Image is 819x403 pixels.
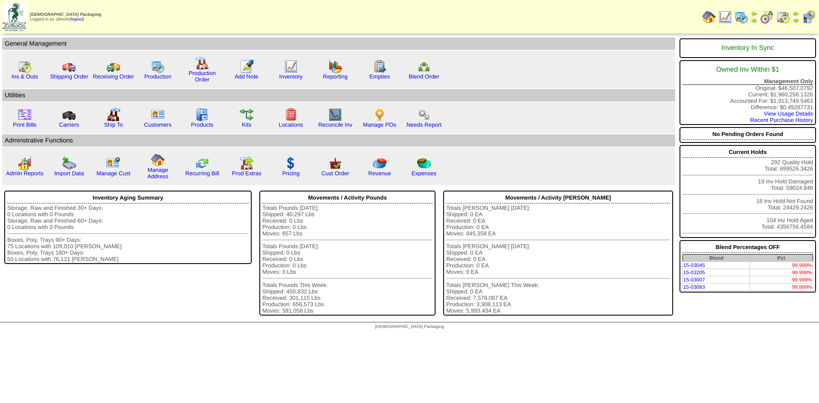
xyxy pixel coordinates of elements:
[62,60,76,73] img: truck.gif
[373,157,386,170] img: pie_chart.png
[96,170,130,177] a: Manage Cust
[107,108,120,122] img: factory2.gif
[683,284,705,290] a: 15-03083
[368,170,391,177] a: Revenue
[104,122,123,128] a: Ship To
[702,10,716,24] img: home.gif
[793,17,799,24] img: arrowright.gif
[284,108,298,122] img: locations.gif
[417,157,431,170] img: pie_chart2.png
[793,10,799,17] img: arrowleft.gif
[682,242,813,253] div: Blend Percentages OFF
[373,60,386,73] img: workorder.gif
[735,10,748,24] img: calendarprod.gif
[30,12,101,22] span: Logged in as Jdexter
[279,122,303,128] a: Locations
[369,73,390,80] a: Empties
[409,73,439,80] a: Blend Order
[683,262,705,268] a: 15-03045
[682,40,813,56] div: Inventory In Sync
[151,60,165,73] img: calendarprod.gif
[148,167,168,180] a: Manage Address
[62,108,76,122] img: truck3.gif
[18,108,32,122] img: invoice2.gif
[446,192,670,203] div: Movements / Activity [PERSON_NAME]
[328,60,342,73] img: graph.gif
[2,38,675,50] td: General Management
[682,129,813,140] div: No Pending Orders Found
[417,108,431,122] img: workflow.png
[262,205,433,314] div: Totals Pounds [DATE]: Shipped: 40,297 Lbs Received: 0 Lbs Production: 0 Lbs Moves: 657 Lbs Totals...
[151,153,165,167] img: home.gif
[189,70,216,83] a: Production Order
[62,157,76,170] img: import.gif
[282,170,300,177] a: Pricing
[262,192,433,203] div: Movements / Activity Pounds
[751,17,758,24] img: arrowright.gif
[750,276,813,284] td: 99.999%
[195,108,209,122] img: cabinet.gif
[107,60,120,73] img: truck2.gif
[30,12,101,17] span: [DEMOGRAPHIC_DATA] Packaging
[240,157,253,170] img: prodextras.gif
[232,170,261,177] a: Prod Extras
[680,60,816,125] div: Original: $46,507.0792 Current: $1,960,256.1326 Accounted For: $1,913,749.5463 Difference: $0.492...
[7,192,249,203] div: Inventory Aging Summary
[284,157,298,170] img: dollar.gif
[195,56,209,70] img: factory.gif
[279,73,303,80] a: Inventory
[682,62,813,78] div: Owned Inv Within $1
[718,10,732,24] img: line_graph.gif
[407,122,441,128] a: Needs Report
[682,255,749,262] th: Blend
[680,145,816,238] div: 292 Quality Hold Total: 699526.3426 19 Inv Hold Damaged Total: 59024.846 18 Inv Hold Not Found To...
[750,117,813,123] a: Recent Purchase History
[144,73,171,80] a: Production
[59,122,79,128] a: Carriers
[682,147,813,158] div: Current Holds
[328,157,342,170] img: cust_order.png
[195,157,209,170] img: reconcile.gif
[363,122,396,128] a: Manage POs
[328,108,342,122] img: line_graph2.gif
[683,277,705,283] a: 15-03007
[446,205,670,314] div: Totals [PERSON_NAME] [DATE]: Shipped: 0 EA Received: 0 EA Production: 0 EA Moves: 845,358 EA Tota...
[751,10,758,17] img: arrowleft.gif
[417,60,431,73] img: network.png
[682,78,813,85] div: Management Only
[240,60,253,73] img: orders.gif
[106,157,122,170] img: managecust.png
[750,255,813,262] th: Pct
[13,122,37,128] a: Print Bills
[144,122,171,128] a: Customers
[3,3,26,31] img: zoroco-logo-small.webp
[412,170,437,177] a: Expenses
[318,122,352,128] a: Reconcile Inv
[750,269,813,276] td: 99.998%
[18,60,32,73] img: calendarinout.gif
[191,122,214,128] a: Products
[760,10,774,24] img: calendarblend.gif
[151,108,165,122] img: customers.gif
[802,10,816,24] img: calendarcustomer.gif
[373,108,386,122] img: po.png
[375,325,444,329] span: [DEMOGRAPHIC_DATA] Packaging
[683,270,705,275] a: 15-03205
[750,262,813,269] td: 99.999%
[321,170,349,177] a: Cust Order
[7,205,249,262] div: Storage, Raw and Finished 30+ Days: 0 Locations with 0 Pounds Storage, Raw and Finished 60+ Days:...
[284,60,298,73] img: line_graph.gif
[54,170,84,177] a: Import Data
[50,73,88,80] a: Shipping Order
[242,122,251,128] a: Kits
[776,10,790,24] img: calendarinout.gif
[18,157,32,170] img: graph2.png
[764,110,813,117] a: View Usage Details
[6,170,44,177] a: Admin Reports
[70,17,84,22] a: (logout)
[2,134,675,147] td: Adminstrative Functions
[323,73,348,80] a: Reporting
[185,170,219,177] a: Recurring Bill
[2,89,675,101] td: Utilities
[93,73,134,80] a: Receiving Order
